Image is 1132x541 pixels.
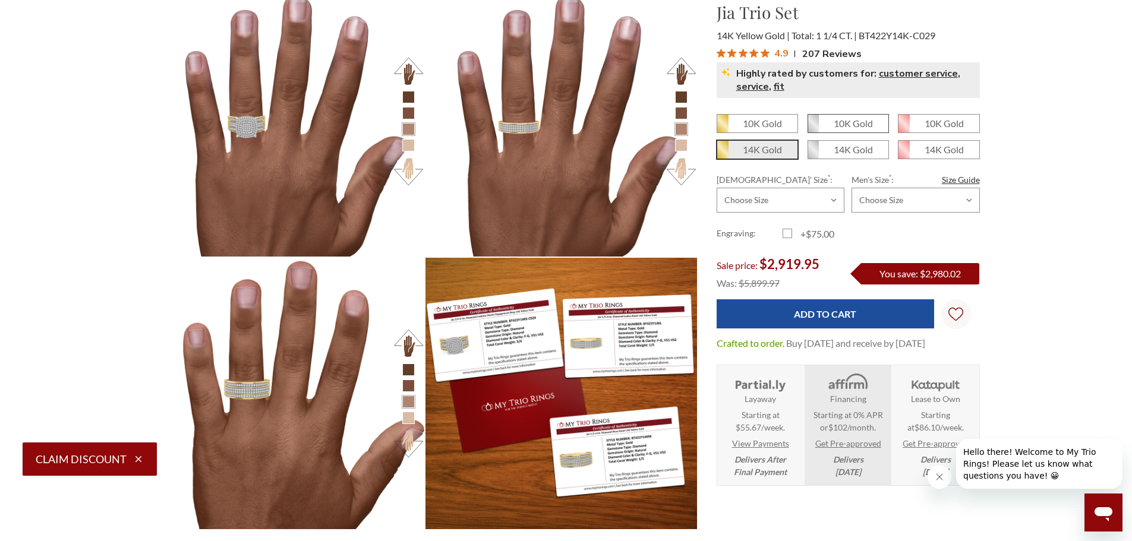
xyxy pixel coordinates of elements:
em: 14K Gold [834,144,873,155]
span: [DATE] [923,467,948,477]
img: Affirm [820,372,875,393]
a: Size Guide [942,173,980,186]
span: [DATE] [835,467,861,477]
span: $2,919.95 [759,256,819,272]
iframe: Button to launch messaging window [1084,493,1122,531]
a: Wish Lists [941,299,971,329]
label: +$75.00 [783,227,849,241]
span: Starting at . [896,409,975,434]
label: Men's Size : [852,173,979,186]
em: Delivers [920,453,951,478]
span: 4.9 [774,45,789,60]
span: You save: $2,980.02 [879,268,961,279]
span: Highly rated by customers for: [736,67,876,80]
span: 10K White Gold [808,115,888,132]
em: Delivers [833,453,863,478]
button: Rated 4.9 out of 5 stars from 207 reviews. Jump to reviews. [717,45,862,62]
span: 10K Rose Gold [898,115,979,132]
span: BT422Y14K-C029 [859,30,935,41]
strong: Financing [830,393,866,405]
img: Photo of Jia 1 1/4 ct tw. Diamond Cushion Cluster Trio Set 14K Yellow Gold [BT422YM] [HT-3] [153,258,425,529]
strong: Layaway [745,393,776,405]
li: Layaway [717,365,803,485]
em: 14K Gold [925,144,964,155]
span: 14K Yellow Gold [717,141,797,159]
span: 14K Rose Gold [898,141,979,159]
dd: Buy [DATE] and receive by [DATE] [786,336,925,350]
dt: Crafted to order. [717,336,784,350]
span: Starting at 0% APR or /month. [808,409,887,434]
span: Starting at $55.67/week. [736,409,785,434]
span: $102 [828,422,847,432]
span: , [958,67,960,80]
strong: Lease to Own [911,393,960,405]
span: $86.10/week [915,422,962,432]
span: service [736,80,769,93]
span: , [769,80,771,93]
img: Katapult [908,372,963,393]
iframe: Close message [928,465,951,489]
label: [DEMOGRAPHIC_DATA]' Size : [717,173,844,186]
span: 207 Reviews [802,45,862,62]
span: 14K White Gold [808,141,888,159]
em: Delivers After Final Payment [734,453,787,478]
a: View Payments [732,437,789,450]
input: Add to Cart [717,299,934,328]
li: Katapult [893,365,979,485]
span: fit [774,80,784,93]
a: Get Pre-approved [815,437,881,450]
span: 14K Yellow Gold [717,30,790,41]
span: Was: [717,277,737,289]
span: 10K Yellow Gold [717,115,797,132]
iframe: Message from company [956,439,1122,489]
svg: Wish Lists [948,270,963,359]
img: Layaway [733,372,788,393]
a: Get Pre-approved [903,437,969,450]
span: Sale price: [717,260,758,271]
em: 14K Gold [743,144,782,155]
span: $5,899.97 [739,277,780,289]
span: customer service [879,67,958,80]
span: Highly rated by customers for: [736,67,975,93]
img: Jia 1 1/4 ct tw. Diamond Cushion Cluster Trio Set 14K Yellow Gold [425,258,697,529]
button: Claim Discount [23,442,157,476]
span: Total: 1 1/4 CT. [792,30,857,41]
em: 10K Gold [834,118,873,129]
li: Affirm [805,365,891,485]
em: 10K Gold [925,118,964,129]
label: Engraving: [717,227,783,241]
em: 10K Gold [743,118,782,129]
